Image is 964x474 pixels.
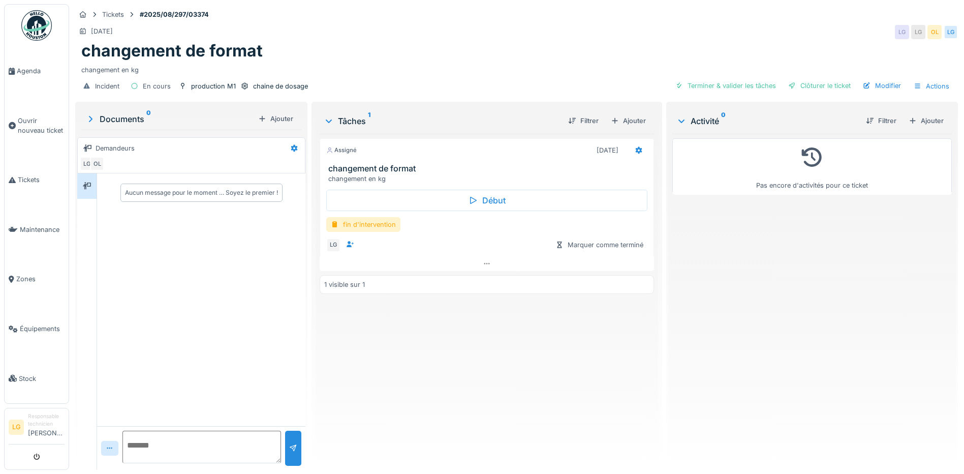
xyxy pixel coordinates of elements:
div: LG [944,25,958,39]
h1: changement de format [81,41,263,61]
h3: changement de format [328,164,649,173]
span: Zones [16,274,65,284]
div: production M1 [191,81,236,91]
div: Ajouter [905,114,948,128]
div: [DATE] [91,26,113,36]
sup: 1 [368,115,370,127]
div: changement en kg [81,61,952,75]
div: Tickets [102,10,124,19]
div: Tâches [324,115,560,127]
div: [DATE] [597,145,618,155]
div: Modifier [859,79,905,93]
div: Demandeurs [96,143,135,153]
div: Actions [909,79,954,94]
div: Documents [85,113,254,125]
li: LG [9,420,24,435]
a: LG Responsable technicien[PERSON_NAME] [9,412,65,445]
span: Agenda [17,66,65,76]
div: Début [326,190,647,211]
sup: 0 [146,113,151,125]
a: Stock [5,353,69,403]
a: Ouvrir nouveau ticket [5,96,69,156]
div: LG [895,25,909,39]
span: Tickets [18,175,65,185]
div: Filtrer [862,114,900,128]
span: Stock [19,374,65,383]
div: Assigné [326,146,357,155]
div: Incident [95,81,119,91]
div: Responsable technicien [28,412,65,428]
div: LG [911,25,925,39]
a: Équipements [5,304,69,354]
div: Marquer comme terminé [551,238,647,252]
a: Maintenance [5,205,69,255]
span: Maintenance [20,225,65,234]
span: Équipements [20,324,65,334]
a: Tickets [5,155,69,205]
div: LG [326,238,340,252]
li: [PERSON_NAME] [28,412,65,442]
div: Aucun message pour le moment … Soyez le premier ! [125,188,278,197]
div: Ajouter [607,114,650,128]
div: En cours [143,81,171,91]
div: Activité [676,115,858,127]
div: Clôturer le ticket [784,79,855,93]
div: OL [90,157,104,171]
div: Filtrer [564,114,603,128]
div: OL [927,25,942,39]
div: fin d'intervention [326,217,400,232]
sup: 0 [721,115,726,127]
div: LG [80,157,94,171]
div: Ajouter [254,112,297,126]
img: Badge_color-CXgf-gQk.svg [21,10,52,41]
div: 1 visible sur 1 [324,280,365,289]
div: Pas encore d'activités pour ce ticket [679,143,945,190]
div: chaine de dosage [253,81,308,91]
a: Zones [5,254,69,304]
span: Ouvrir nouveau ticket [18,116,65,135]
div: changement en kg [328,174,649,184]
div: Terminer & valider les tâches [671,79,780,93]
strong: #2025/08/297/03374 [136,10,213,19]
a: Agenda [5,46,69,96]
